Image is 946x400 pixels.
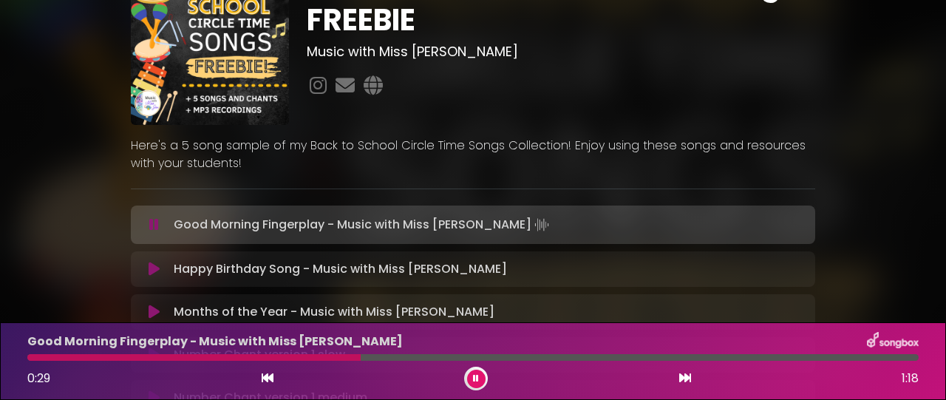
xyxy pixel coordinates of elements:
p: Good Morning Fingerplay - Music with Miss [PERSON_NAME] [174,214,552,235]
p: Happy Birthday Song - Music with Miss [PERSON_NAME] [174,260,507,278]
p: Good Morning Fingerplay - Music with Miss [PERSON_NAME] [27,333,403,350]
p: Here's a 5 song sample of my Back to School Circle Time Songs Collection! Enjoy using these songs... [131,137,815,172]
h3: Music with Miss [PERSON_NAME] [307,44,816,60]
img: waveform4.gif [531,214,552,235]
p: Months of the Year - Music with Miss [PERSON_NAME] [174,303,494,321]
img: songbox-logo-white.png [867,332,919,351]
span: 0:29 [27,370,50,387]
span: 1:18 [902,370,919,387]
